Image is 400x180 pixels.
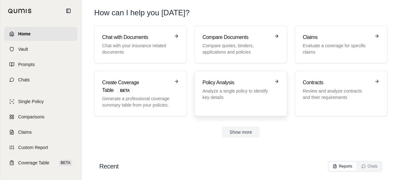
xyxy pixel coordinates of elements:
[18,98,44,105] span: Single Policy
[295,71,387,116] a: ContractsReview and analyze contracts and their requirements
[357,162,381,171] button: Chats
[194,26,287,63] a: Compare DocumentsCompare quotes, binders, applications and policies
[4,125,77,139] a: Claims
[4,140,77,154] a: Custom Report
[59,160,72,166] span: BETA
[18,61,35,68] span: Prompts
[4,42,77,56] a: Vault
[18,31,31,37] span: Home
[361,164,377,169] div: Chats
[8,9,32,13] img: Qumis Logo
[303,79,370,86] h3: Contracts
[102,34,170,41] h3: Chat with Documents
[18,77,30,83] span: Chats
[18,46,28,52] span: Vault
[18,114,44,120] span: Comparisons
[94,71,187,116] a: Create Coverage TableBETAGenerate a professional coverage summary table from your policies.
[4,110,77,124] a: Comparisons
[99,162,118,171] h2: Recent
[202,79,270,86] h3: Policy Analysis
[102,79,170,94] h3: Create Coverage Table
[94,26,187,63] a: Chat with DocumentsChat with your insurance related documents
[303,42,370,55] p: Evaluate a coverage for specific claims
[4,94,77,109] a: Single Policy
[303,88,370,101] p: Review and analyze contracts and their requirements
[202,42,270,55] p: Compare quotes, binders, applications and policies
[63,6,74,16] button: Collapse sidebar
[4,57,77,71] a: Prompts
[329,162,356,171] button: Reports
[94,8,387,18] h1: How can I help you [DATE]?
[18,129,32,135] span: Claims
[116,87,133,94] span: BETA
[333,164,352,169] div: Reports
[18,160,49,166] span: Coverage Table
[202,88,270,101] p: Analyze a single policy to identify key details
[4,73,77,87] a: Chats
[222,126,260,138] button: Show more
[4,27,77,41] a: Home
[18,144,48,151] span: Custom Report
[202,34,270,41] h3: Compare Documents
[303,34,370,41] h3: Claims
[194,71,287,116] a: Policy AnalysisAnalyze a single policy to identify key details
[102,95,170,108] p: Generate a professional coverage summary table from your policies.
[295,26,387,63] a: ClaimsEvaluate a coverage for specific claims
[4,156,77,170] a: Coverage TableBETA
[102,42,170,55] p: Chat with your insurance related documents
